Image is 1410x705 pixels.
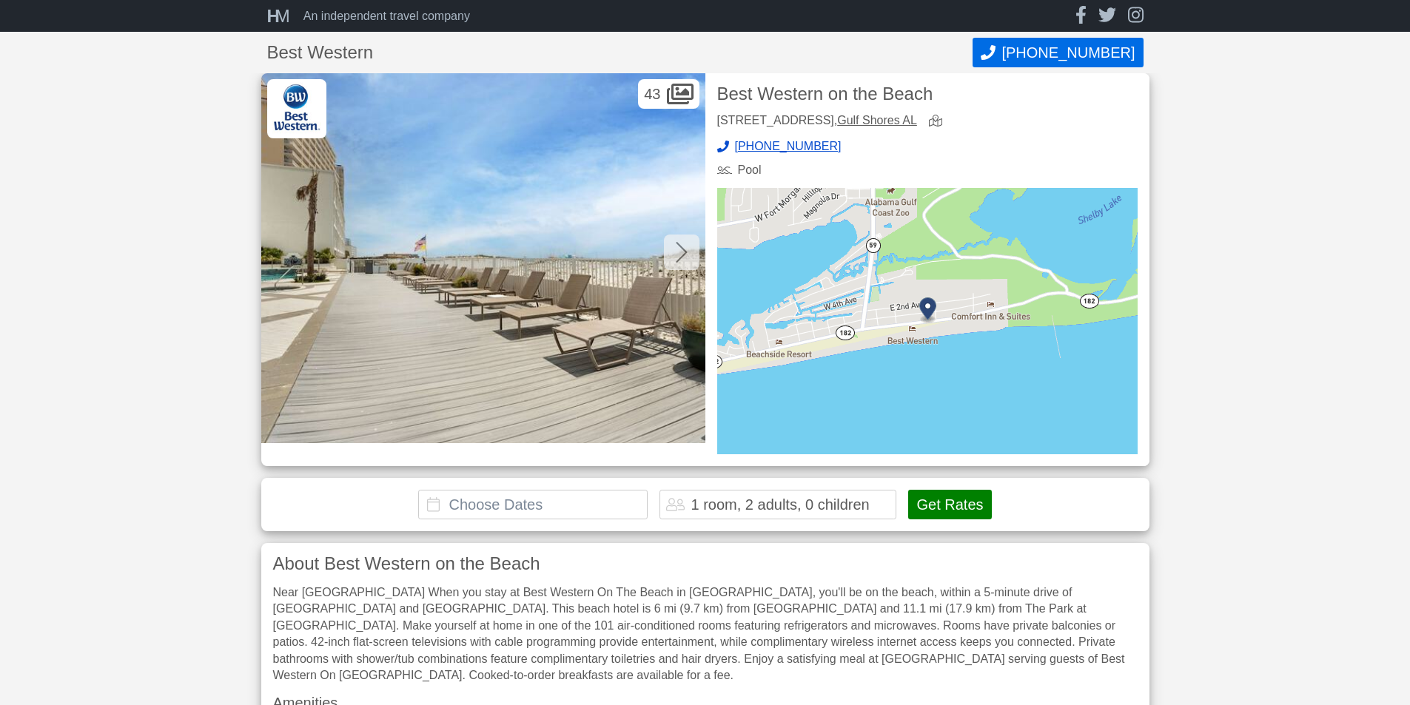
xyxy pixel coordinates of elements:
[717,85,1138,103] h2: Best Western on the Beach
[929,115,948,129] a: view map
[717,115,917,129] div: [STREET_ADDRESS],
[273,584,1138,684] div: Near [GEOGRAPHIC_DATA] When you stay at Best Western On The Beach in [GEOGRAPHIC_DATA], you'll be...
[1128,6,1144,26] a: instagram
[267,79,326,138] img: Best Western
[837,114,917,127] a: Gulf Shores AL
[303,10,470,22] div: An independent travel company
[275,6,286,26] span: M
[267,6,275,26] span: H
[1098,6,1116,26] a: twitter
[638,79,699,109] div: 43
[717,188,1138,454] img: map
[691,497,869,512] div: 1 room, 2 adults, 0 children
[261,73,705,443] img: Featured
[267,7,298,25] a: HM
[273,555,1138,573] h3: About Best Western on the Beach
[973,38,1143,67] button: Call
[717,164,762,176] div: Pool
[908,490,991,519] button: Get Rates
[1075,6,1087,26] a: facebook
[1001,44,1135,61] span: [PHONE_NUMBER]
[267,44,973,61] h1: Best Western
[418,490,648,519] input: Choose Dates
[735,141,842,152] span: [PHONE_NUMBER]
